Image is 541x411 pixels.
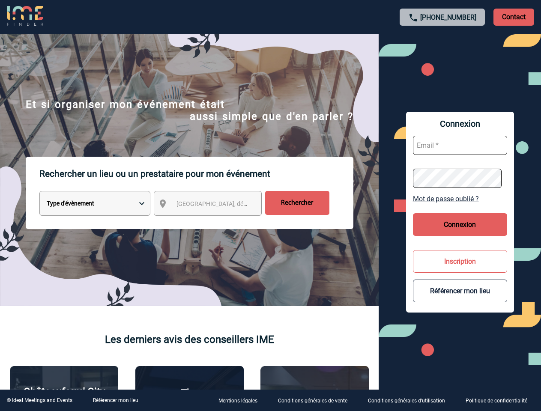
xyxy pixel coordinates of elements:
input: Email * [413,136,507,155]
p: Agence 2ISD [285,388,344,400]
p: Châteauform' City [GEOGRAPHIC_DATA] [15,386,114,410]
span: [GEOGRAPHIC_DATA], département, région... [176,200,296,207]
input: Rechercher [265,191,329,215]
p: Contact [493,9,534,26]
a: Politique de confidentialité [459,396,541,405]
p: The [GEOGRAPHIC_DATA] [140,387,239,411]
a: Conditions générales de vente [271,396,361,405]
div: © Ideal Meetings and Events [7,397,72,403]
p: Mentions légales [218,398,257,404]
a: Conditions générales d'utilisation [361,396,459,405]
a: Référencer mon lieu [93,397,138,403]
p: Politique de confidentialité [466,398,527,404]
p: Conditions générales d'utilisation [368,398,445,404]
button: Référencer mon lieu [413,280,507,302]
img: call-24-px.png [408,12,418,23]
button: Connexion [413,213,507,236]
p: Rechercher un lieu ou un prestataire pour mon événement [39,157,353,191]
a: [PHONE_NUMBER] [420,13,476,21]
p: Conditions générales de vente [278,398,347,404]
span: Connexion [413,119,507,129]
a: Mot de passe oublié ? [413,195,507,203]
a: Mentions légales [212,396,271,405]
button: Inscription [413,250,507,273]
